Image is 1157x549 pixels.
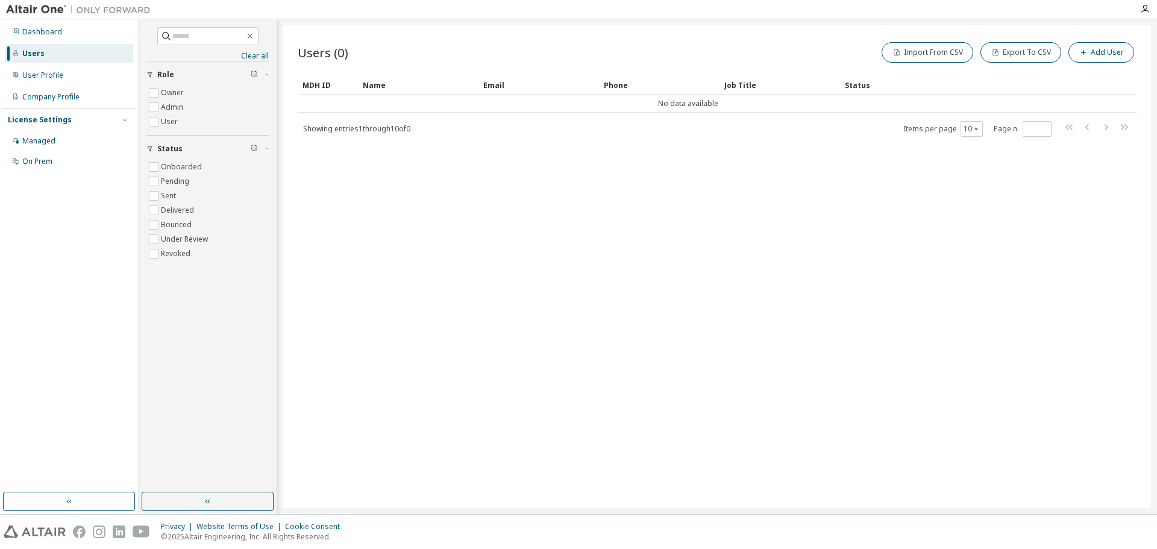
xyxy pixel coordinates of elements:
[363,75,474,95] div: Name
[157,144,183,154] span: Status
[1068,42,1134,63] button: Add User
[285,522,347,532] div: Cookie Consent
[22,71,63,80] div: User Profile
[22,136,55,146] div: Managed
[298,44,348,61] span: Users (0)
[483,75,594,95] div: Email
[845,75,1074,95] div: Status
[251,70,258,80] span: Clear filter
[161,189,178,203] label: Sent
[157,70,174,80] span: Role
[724,75,835,95] div: Job Title
[161,246,193,261] label: Revoked
[146,136,269,162] button: Status
[73,525,86,538] img: facebook.svg
[93,525,105,538] img: instagram.svg
[22,49,45,58] div: Users
[161,532,347,542] p: © 2025 Altair Engineering, Inc. All Rights Reserved.
[133,525,150,538] img: youtube.svg
[161,115,180,129] label: User
[161,100,186,115] label: Admin
[903,121,983,137] span: Items per page
[303,75,353,95] div: MDH ID
[964,124,980,134] button: 10
[161,522,196,532] div: Privacy
[113,525,125,538] img: linkedin.svg
[980,42,1061,63] button: Export To CSV
[251,144,258,154] span: Clear filter
[161,174,192,189] label: Pending
[604,75,715,95] div: Phone
[994,121,1052,137] span: Page n.
[22,27,62,37] div: Dashboard
[22,92,80,102] div: Company Profile
[161,86,186,100] label: Owner
[146,61,269,88] button: Role
[161,160,204,174] label: Onboarded
[22,157,52,166] div: On Prem
[161,232,210,246] label: Under Review
[146,51,269,61] a: Clear all
[196,522,285,532] div: Website Terms of Use
[6,4,157,16] img: Altair One
[8,115,72,125] div: License Settings
[303,124,410,134] span: Showing entries 1 through 10 of 0
[882,42,973,63] button: Import From CSV
[161,218,194,232] label: Bounced
[4,525,66,538] img: altair_logo.svg
[298,95,1079,113] td: No data available
[161,203,196,218] label: Delivered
